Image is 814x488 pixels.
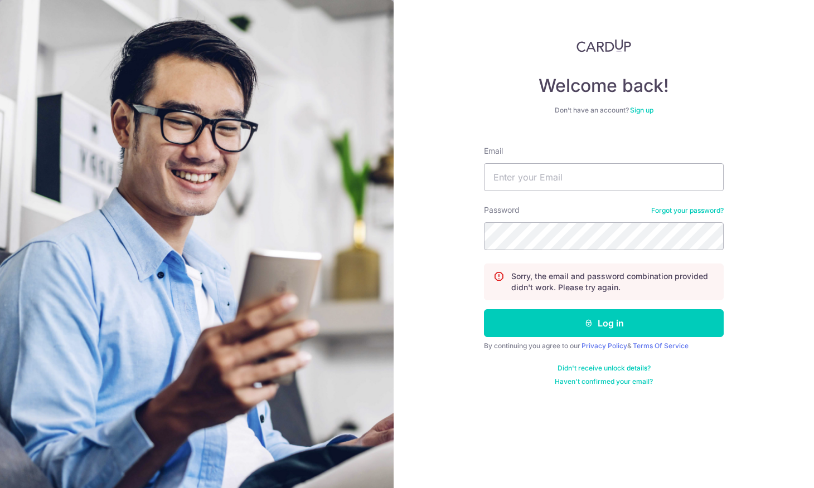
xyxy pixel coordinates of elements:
a: Haven't confirmed your email? [555,377,653,386]
img: CardUp Logo [576,39,631,52]
a: Privacy Policy [582,341,627,350]
label: Email [484,145,503,157]
div: Don’t have an account? [484,106,724,115]
div: By continuing you agree to our & [484,341,724,350]
p: Sorry, the email and password combination provided didn't work. Please try again. [511,271,714,293]
a: Sign up [630,106,653,114]
a: Terms Of Service [633,341,689,350]
h4: Welcome back! [484,75,724,97]
a: Forgot your password? [651,206,724,215]
a: Didn't receive unlock details? [558,364,651,373]
button: Log in [484,309,724,337]
input: Enter your Email [484,163,724,191]
label: Password [484,204,520,216]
